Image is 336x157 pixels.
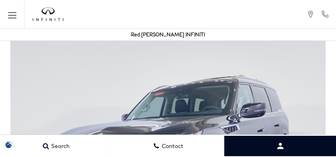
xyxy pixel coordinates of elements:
a: Red [PERSON_NAME] INFINITI [131,31,205,38]
button: You have opened user profile menu modal. [224,136,336,156]
span: Contact [160,143,183,150]
img: INFINITI [33,7,63,21]
a: infiniti [33,7,63,21]
span: Search [49,143,70,150]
